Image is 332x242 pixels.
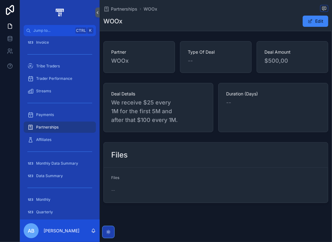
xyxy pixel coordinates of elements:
[36,161,78,166] span: Monthly Data Summary
[33,28,73,33] span: Jump to...
[111,98,206,124] span: We receive $25 every 1M for the first 5M and after that $100 every 1M.
[188,49,244,55] span: Type Of Deal
[88,28,93,33] span: K
[111,56,167,65] span: WOOx
[24,206,96,218] a: Quarterly
[24,122,96,133] a: Partnerships
[24,37,96,48] a: Invoice
[24,60,96,72] a: Tribe Traders
[44,228,79,234] p: [PERSON_NAME]
[24,170,96,181] a: Data Summary
[36,64,60,69] span: Tribe Traders
[36,210,53,215] span: Quarterly
[55,7,65,17] img: App logo
[226,98,231,107] span: --
[111,6,137,12] span: Partnerships
[28,227,35,235] span: AB
[75,27,87,34] span: Ctrl
[103,6,137,12] a: Partnerships
[111,91,206,97] span: Deal Details
[111,150,128,160] h2: Files
[36,125,59,130] span: Partnerships
[264,56,320,65] span: $500,00
[226,91,320,97] span: Duration (Days)
[24,109,96,120] a: Payments
[303,16,328,27] button: Edit
[36,173,63,178] span: Data Summary
[144,6,157,12] a: WOOx
[36,40,49,45] span: Invoice
[111,49,167,55] span: Partner
[36,197,50,202] span: Monthly
[111,175,119,180] span: Files
[36,137,51,142] span: Affiliates
[36,76,72,81] span: Trader Performance
[24,25,96,36] button: Jump to...CtrlK
[36,112,54,117] span: Payments
[24,85,96,97] a: Streams
[24,194,96,205] a: Monthly
[24,134,96,145] a: Affiliates
[20,36,100,220] div: scrollable content
[103,17,122,26] h1: WOOx
[264,49,320,55] span: Deal Amount
[24,73,96,84] a: Trader Performance
[188,56,193,65] span: --
[111,187,115,193] span: --
[24,158,96,169] a: Monthly Data Summary
[36,89,51,94] span: Streams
